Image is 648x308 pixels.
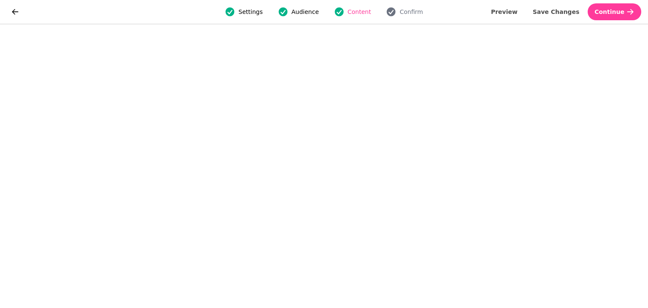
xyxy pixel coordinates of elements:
span: Preview [491,9,518,15]
span: Settings [238,8,262,16]
span: Save Changes [533,9,580,15]
span: Continue [594,9,624,15]
span: Confirm [400,8,423,16]
span: Content [348,8,371,16]
button: Save Changes [526,3,586,20]
button: go back [7,3,24,20]
span: Audience [292,8,319,16]
button: Preview [484,3,524,20]
button: Continue [588,3,641,20]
